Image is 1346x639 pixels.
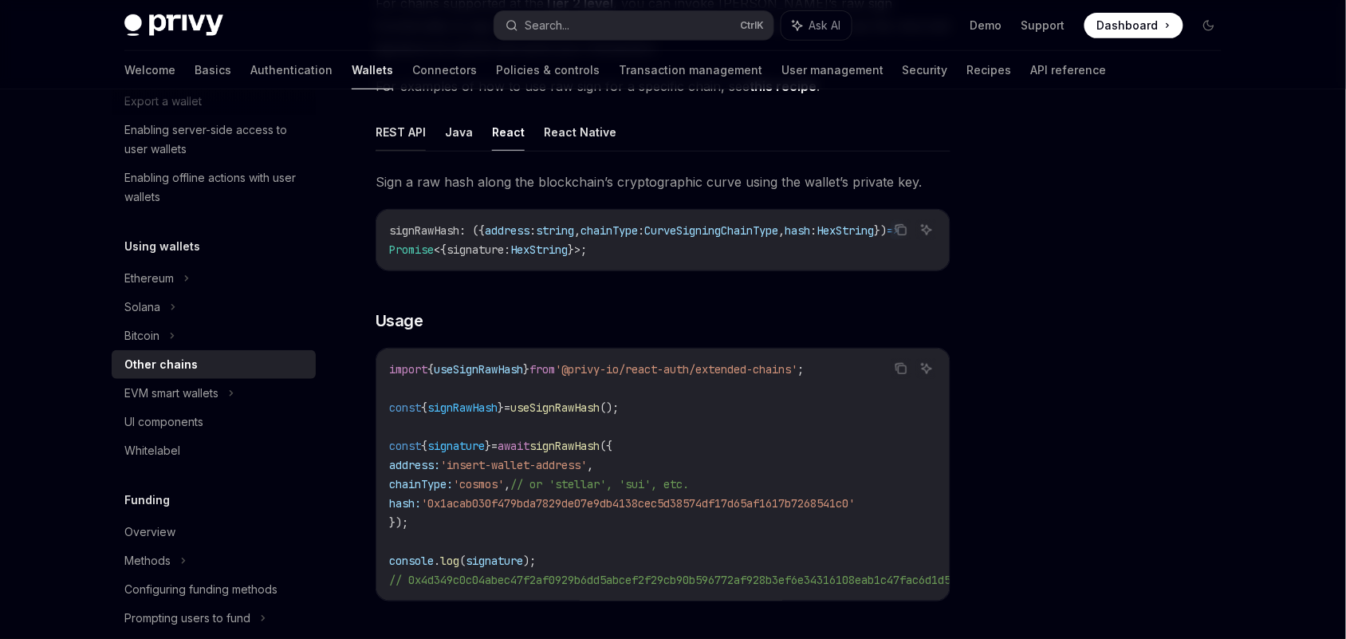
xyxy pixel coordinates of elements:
[440,243,447,257] span: {
[574,223,581,238] span: ,
[434,362,523,377] span: useSignRawHash
[1021,18,1065,34] a: Support
[434,243,440,257] span: <
[581,223,638,238] span: chainType
[453,477,504,491] span: 'cosmos'
[504,400,510,415] span: =
[434,554,440,568] span: .
[1097,18,1159,34] span: Dashboard
[389,458,440,472] span: address:
[587,458,593,472] span: ,
[891,358,911,379] button: Copy the contents from the code block
[124,326,159,345] div: Bitcoin
[389,243,434,257] span: Promise
[112,408,316,436] a: UI components
[555,362,797,377] span: '@privy-io/react-auth/extended-chains'
[600,400,619,415] span: ();
[459,223,485,238] span: : ({
[740,19,764,32] span: Ctrl K
[389,515,408,530] span: });
[447,243,504,257] span: signature
[112,436,316,465] a: Whitelabel
[574,243,581,257] span: >
[523,554,536,568] span: );
[498,439,529,453] span: await
[498,400,504,415] span: }
[485,223,529,238] span: address
[250,51,333,89] a: Authentication
[112,116,316,164] a: Enabling server-side access to user wallets
[781,11,852,40] button: Ask AI
[817,223,874,238] span: HexString
[376,171,950,193] span: Sign a raw hash along the blockchain’s cryptographic curve using the wallet’s private key.
[891,219,911,240] button: Copy the contents from the code block
[1084,13,1183,38] a: Dashboard
[523,362,529,377] span: }
[440,554,459,568] span: log
[491,439,498,453] span: =
[797,362,804,377] span: ;
[529,362,555,377] span: from
[568,243,574,257] span: }
[903,51,948,89] a: Security
[427,400,498,415] span: signRawHash
[389,223,459,238] span: signRawHash
[494,11,773,40] button: Search...CtrlK
[195,51,231,89] a: Basics
[112,164,316,211] a: Enabling offline actions with user wallets
[810,223,817,238] span: :
[544,113,616,151] button: React Native
[124,551,171,570] div: Methods
[124,412,203,432] div: UI components
[510,400,600,415] span: useSignRawHash
[1031,51,1107,89] a: API reference
[427,439,485,453] span: signature
[536,223,574,238] span: string
[529,439,600,453] span: signRawHash
[874,223,887,238] span: })
[376,310,423,332] span: Usage
[389,400,421,415] span: const
[967,51,1012,89] a: Recipes
[124,269,174,288] div: Ethereum
[112,575,316,604] a: Configuring funding methods
[970,18,1002,34] a: Demo
[510,243,568,257] span: HexString
[376,113,426,151] button: REST API
[389,477,453,491] span: chainType:
[112,350,316,379] a: Other chains
[124,580,277,599] div: Configuring funding methods
[389,573,1238,587] span: // 0x4d349c0c04abec47f2af0929b6dd5abcef2f29cb90b596772af928b3ef6e34316108eab1c47fac6d1d5ec51da59b...
[421,400,427,415] span: {
[644,223,778,238] span: CurveSigningChainType
[492,113,525,151] button: React
[781,51,884,89] a: User management
[352,51,393,89] a: Wallets
[124,120,306,159] div: Enabling server-side access to user wallets
[112,518,316,546] a: Overview
[445,113,473,151] button: Java
[124,523,175,542] div: Overview
[525,16,569,35] div: Search...
[389,362,427,377] span: import
[124,237,200,256] h5: Using wallets
[619,51,762,89] a: Transaction management
[778,223,785,238] span: ,
[421,439,427,453] span: {
[427,362,434,377] span: {
[389,439,421,453] span: const
[887,223,899,238] span: =>
[785,223,810,238] span: hash
[600,439,612,453] span: ({
[916,358,937,379] button: Ask AI
[421,496,855,511] span: '0x1acab030f479bda7829de07e9db4138cec5d38574df17d65af1617b7268541c0'
[124,298,160,317] div: Solana
[529,223,536,238] span: :
[504,243,510,257] span: :
[459,554,466,568] span: (
[440,458,587,472] span: 'insert-wallet-address'
[124,384,218,403] div: EVM smart wallets
[124,441,180,460] div: Whitelabel
[496,51,600,89] a: Policies & controls
[809,18,840,34] span: Ask AI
